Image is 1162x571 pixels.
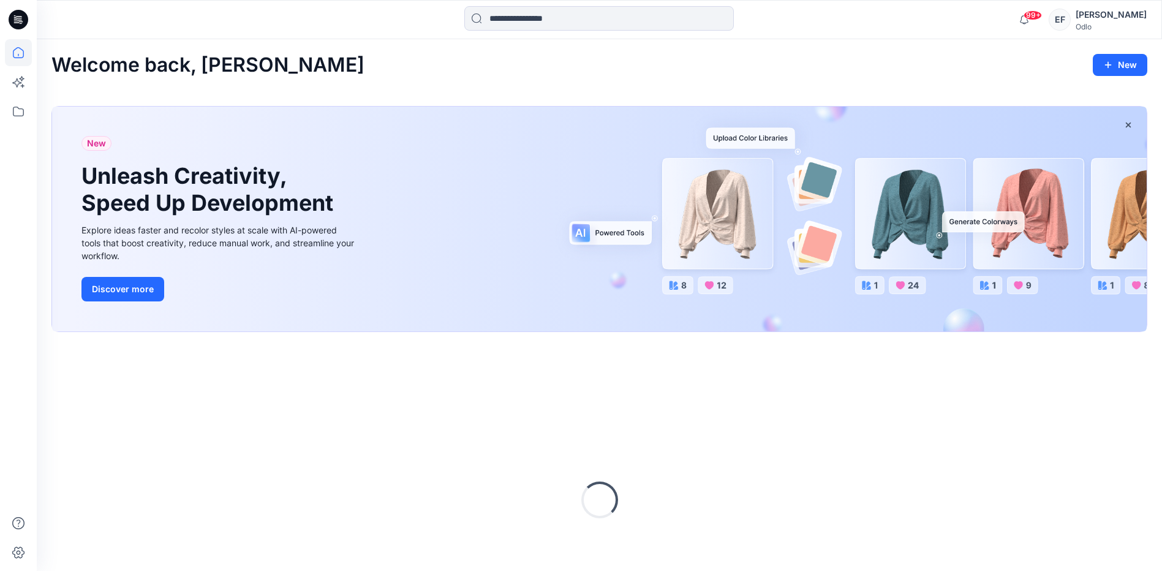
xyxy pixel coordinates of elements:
[1049,9,1071,31] div: EF
[81,163,339,216] h1: Unleash Creativity, Speed Up Development
[1076,7,1147,22] div: [PERSON_NAME]
[51,54,364,77] h2: Welcome back, [PERSON_NAME]
[81,224,357,262] div: Explore ideas faster and recolor styles at scale with AI-powered tools that boost creativity, red...
[87,136,106,151] span: New
[1076,22,1147,31] div: Odlo
[1024,10,1042,20] span: 99+
[81,277,357,301] a: Discover more
[81,277,164,301] button: Discover more
[1093,54,1147,76] button: New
